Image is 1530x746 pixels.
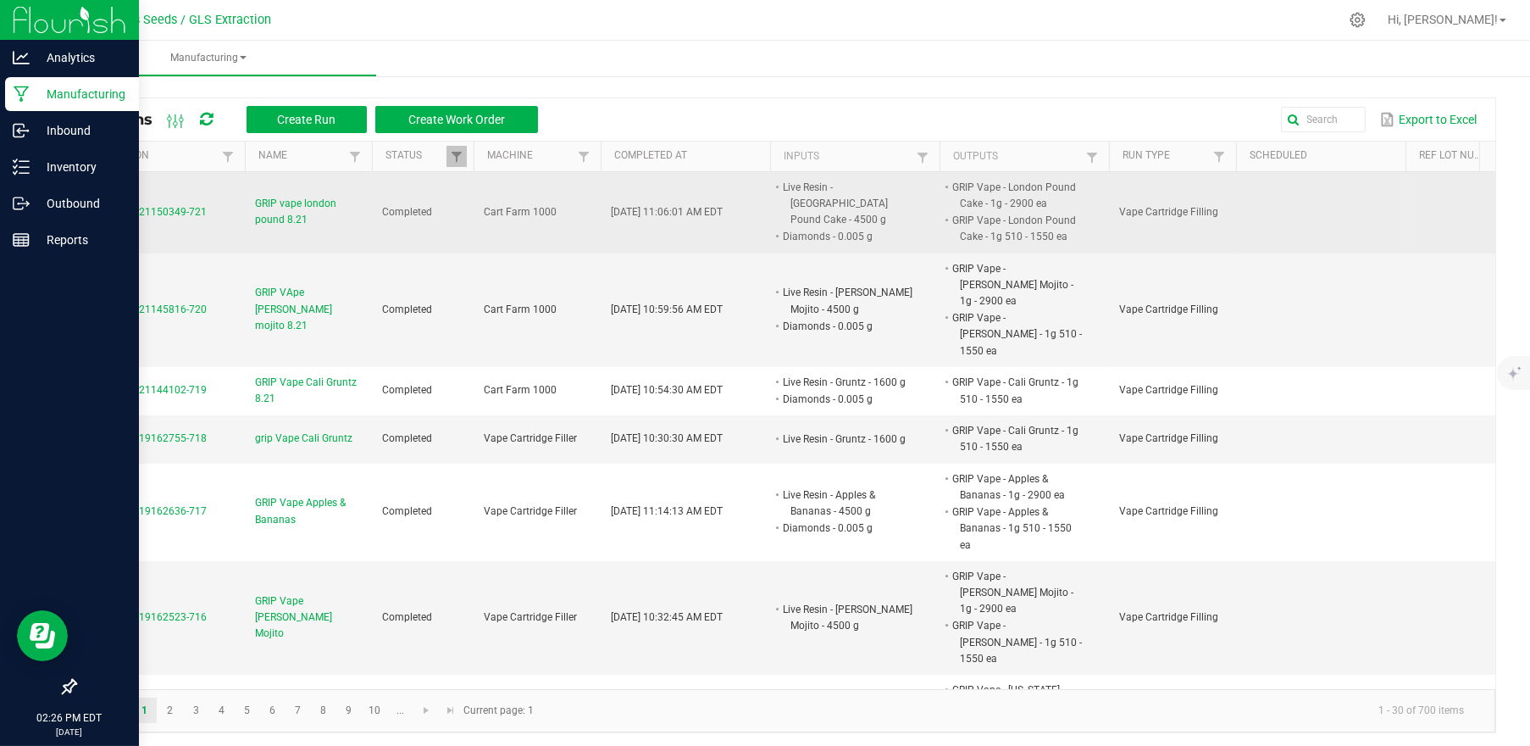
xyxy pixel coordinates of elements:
span: Cart Farm 1000 [484,206,557,218]
span: Completed [382,206,432,218]
span: Create Work Order [408,113,505,126]
th: Outputs [940,142,1109,172]
a: StatusSortable [385,149,446,163]
span: [DATE] 10:32:45 AM EDT [611,611,723,623]
p: Inbound [30,120,131,141]
li: Live Resin - [PERSON_NAME] Mojito - 4500 g [780,284,914,317]
span: MP-20250821144102-719 [86,384,207,396]
li: GRIP Vape - [PERSON_NAME] Mojito - 1g - 2900 ea [950,260,1084,310]
span: Go to the last page [445,704,458,717]
li: GRIP Vape - Apples & Bananas - 1g 510 - 1550 ea [950,504,1084,554]
span: Completed [382,432,432,444]
a: Go to the next page [414,698,439,723]
inline-svg: Outbound [13,195,30,212]
a: ExtractionSortable [88,149,217,163]
inline-svg: Manufacturing [13,86,30,103]
li: GRIP Vape - [PERSON_NAME] - 1g 510 - 1550 ea [950,617,1084,667]
button: Create Work Order [375,106,538,133]
p: Inventory [30,157,131,177]
li: GRIP Vape - London Pound Cake - 1g 510 - 1550 ea [950,212,1084,245]
a: Filter [345,146,365,167]
button: Create Run [247,106,367,133]
p: Reports [30,230,131,250]
a: Page 1 [132,698,157,723]
inline-svg: Inbound [13,122,30,139]
span: Create Run [277,113,335,126]
a: NameSortable [258,149,344,163]
span: MP-20250821150349-721 [86,206,207,218]
li: GRIP Vape - [US_STATE] Strawnana - 1g - 2900 ea [950,682,1084,715]
span: MP-20250819162755-718 [86,432,207,444]
li: GRIP Vape - Apples & Bananas - 1g - 2900 ea [950,470,1084,504]
li: Diamonds - 0.005 g [780,520,914,537]
span: Vape Cartridge Filling [1119,611,1218,623]
button: Export to Excel [1376,105,1481,134]
a: ScheduledSortable [1250,149,1399,163]
li: Diamonds - 0.005 g [780,228,914,245]
a: Run TypeSortable [1123,149,1208,163]
li: Live Resin - [GEOGRAPHIC_DATA] Pound Cake - 4500 g [780,179,914,229]
a: Page 7 [285,698,310,723]
li: Diamonds - 0.005 g [780,391,914,408]
a: MachineSortable [487,149,573,163]
p: Analytics [30,47,131,68]
a: Page 11 [388,698,413,723]
li: Live Resin - Gruntz - 1600 g [780,374,914,391]
a: Page 4 [209,698,234,723]
span: Vape Cartridge Filling [1119,206,1218,218]
a: Filter [446,146,467,167]
inline-svg: Inventory [13,159,30,175]
a: Page 2 [158,698,182,723]
a: Page 9 [336,698,361,723]
a: Filter [1209,146,1229,167]
span: MP-20250819162523-716 [86,611,207,623]
li: GRIP Vape - [PERSON_NAME] - 1g 510 - 1550 ea [950,309,1084,359]
a: Ref Lot NumberSortable [1419,149,1488,163]
li: Live Resin - Gruntz - 1600 g [780,431,914,448]
li: GRIP Vape - [PERSON_NAME] Mojito - 1g - 2900 ea [950,568,1084,618]
span: Completed [382,303,432,315]
iframe: Resource center [17,610,68,661]
span: [DATE] 10:30:30 AM EDT [611,432,723,444]
li: Live Resin - [PERSON_NAME] Mojito - 4500 g [780,601,914,634]
p: Outbound [30,193,131,214]
li: GRIP Vape - Cali Gruntz - 1g 510 - 1550 ea [950,422,1084,455]
span: GRIP Vape Cali Gruntz 8.21 [255,375,362,407]
a: Filter [912,147,933,168]
span: [DATE] 10:59:56 AM EDT [611,303,723,315]
span: Vape Cartridge Filling [1119,384,1218,396]
a: Go to the last page [439,698,463,723]
a: Page 10 [363,698,387,723]
li: Diamonds - 0.005 g [780,318,914,335]
div: Manage settings [1347,12,1368,28]
span: MP-20250821145816-720 [86,303,207,315]
span: [DATE] 11:06:01 AM EDT [611,206,723,218]
inline-svg: Reports [13,231,30,248]
a: Page 8 [311,698,335,723]
span: Completed [382,384,432,396]
span: MP-20250819162636-717 [86,505,207,517]
span: Completed [382,611,432,623]
div: All Runs [88,105,551,134]
kendo-pager: Current page: 1 [75,689,1495,732]
span: Vape Cartridge Filler [484,611,577,623]
span: grip Vape Cali Gruntz [255,431,352,447]
kendo-pager-info: 1 - 30 of 700 items [544,697,1477,725]
span: Go to the next page [419,704,433,717]
span: [DATE] 10:54:30 AM EDT [611,384,723,396]
th: Inputs [770,142,940,172]
span: Completed [382,505,432,517]
a: Page 3 [184,698,208,723]
a: Filter [218,146,238,167]
inline-svg: Analytics [13,49,30,66]
span: GRIP vape london pound 8.21 [255,196,362,228]
span: Vape Cartridge Filler [484,432,577,444]
span: Cart Farm 1000 [484,384,557,396]
span: GRIP Vape [PERSON_NAME] Mojito [255,593,362,643]
span: Great Lakes Seeds / GLS Extraction [75,13,272,27]
li: GRIP Vape - London Pound Cake - 1g - 2900 ea [950,179,1084,212]
span: GRIP VApe [PERSON_NAME] mojito 8.21 [255,285,362,334]
span: Vape Cartridge Filler [484,505,577,517]
a: Filter [574,146,594,167]
input: Search [1281,107,1366,132]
